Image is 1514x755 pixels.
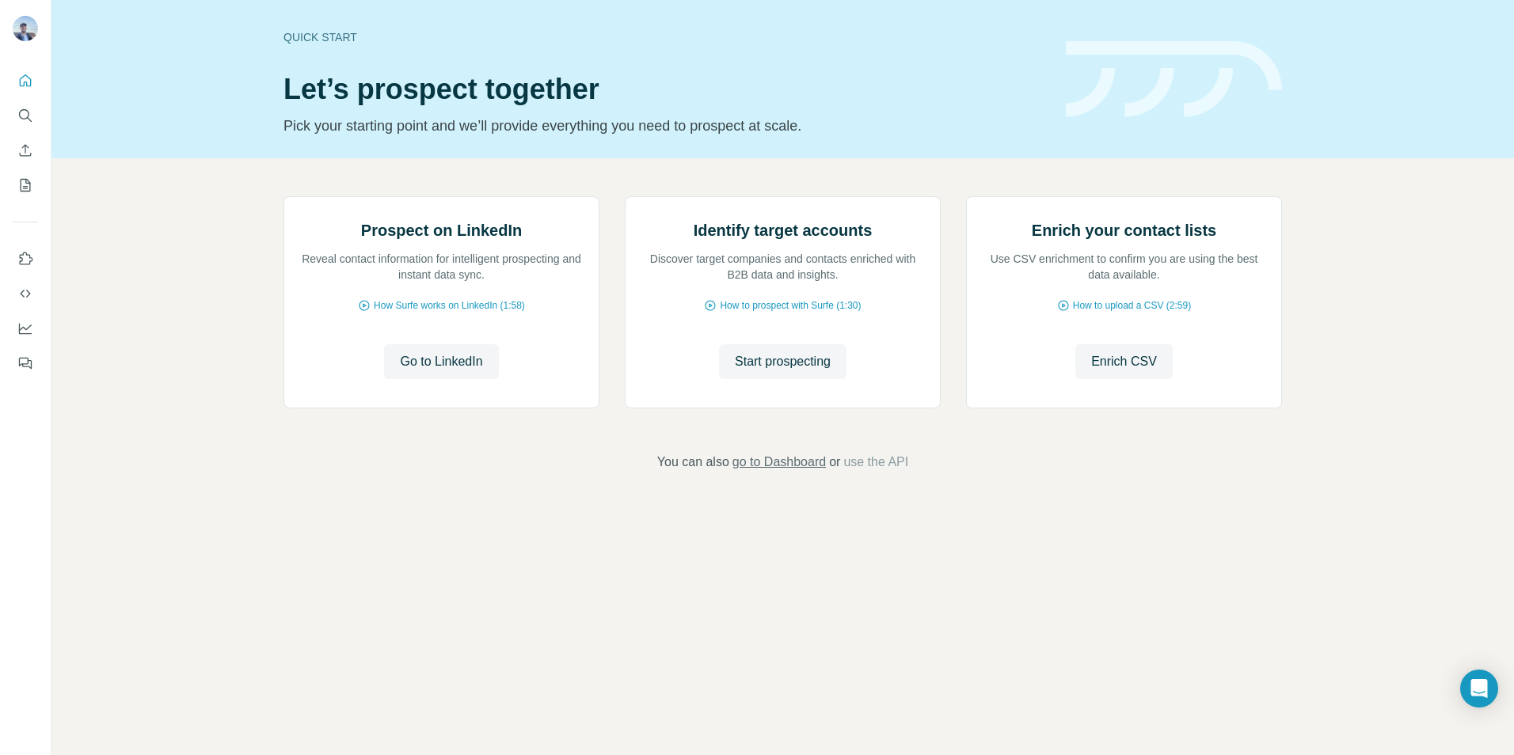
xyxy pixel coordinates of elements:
h2: Identify target accounts [694,219,873,241]
span: Go to LinkedIn [400,352,482,371]
button: Go to LinkedIn [384,344,498,379]
img: Avatar [13,16,38,41]
button: Enrich CSV [13,136,38,165]
h2: Prospect on LinkedIn [361,219,522,241]
span: Start prospecting [735,352,831,371]
p: Discover target companies and contacts enriched with B2B data and insights. [641,251,924,283]
button: Use Surfe API [13,279,38,308]
button: Search [13,101,38,130]
span: How to prospect with Surfe (1:30) [720,298,861,313]
img: banner [1066,41,1282,118]
button: Feedback [13,349,38,377]
div: Open Intercom Messenger [1460,670,1498,708]
button: Start prospecting [719,344,846,379]
button: Quick start [13,66,38,95]
p: Use CSV enrichment to confirm you are using the best data available. [983,251,1265,283]
button: Dashboard [13,314,38,343]
div: Quick start [283,29,1047,45]
button: Use Surfe on LinkedIn [13,245,38,273]
span: You can also [657,453,729,472]
span: or [829,453,840,472]
span: How to upload a CSV (2:59) [1073,298,1191,313]
p: Pick your starting point and we’ll provide everything you need to prospect at scale. [283,115,1047,137]
span: Enrich CSV [1091,352,1157,371]
p: Reveal contact information for intelligent prospecting and instant data sync. [300,251,583,283]
button: My lists [13,171,38,199]
h2: Enrich your contact lists [1032,219,1216,241]
button: use the API [843,453,908,472]
button: Enrich CSV [1075,344,1173,379]
span: How Surfe works on LinkedIn (1:58) [374,298,525,313]
button: go to Dashboard [732,453,826,472]
h1: Let’s prospect together [283,74,1047,105]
